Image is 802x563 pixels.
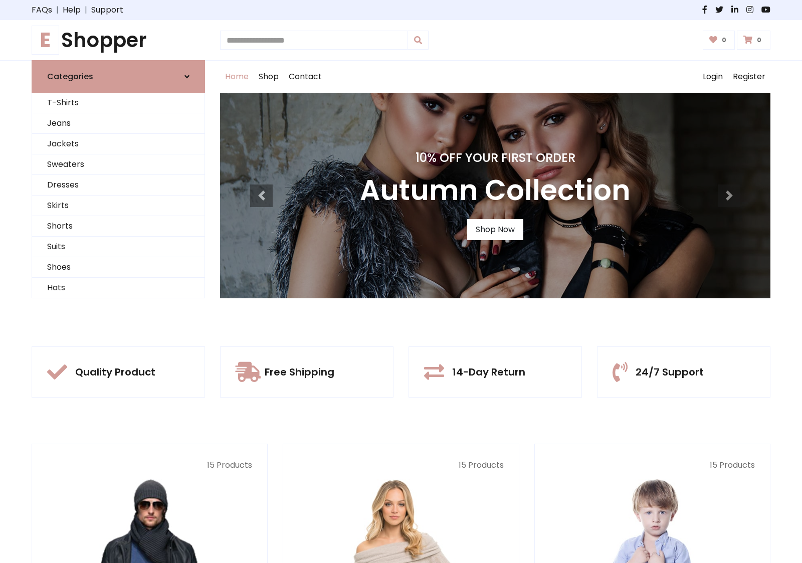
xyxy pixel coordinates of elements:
p: 15 Products [298,459,503,471]
a: Shop Now [467,219,523,240]
a: Register [728,61,770,93]
span: E [32,26,59,55]
span: 0 [719,36,729,45]
span: 0 [754,36,764,45]
a: 0 [737,31,770,50]
h5: Quality Product [75,366,155,378]
a: Sweaters [32,154,205,175]
h1: Shopper [32,28,205,52]
h5: 14-Day Return [452,366,525,378]
h5: Free Shipping [265,366,334,378]
a: Categories [32,60,205,93]
a: Skirts [32,196,205,216]
a: Jeans [32,113,205,134]
a: Dresses [32,175,205,196]
a: Support [91,4,123,16]
a: Suits [32,237,205,257]
span: | [52,4,63,16]
a: Help [63,4,81,16]
h6: Categories [47,72,93,81]
h4: 10% Off Your First Order [360,151,631,165]
a: 0 [703,31,735,50]
a: Login [698,61,728,93]
a: Shorts [32,216,205,237]
a: T-Shirts [32,93,205,113]
a: Hats [32,278,205,298]
a: Shoes [32,257,205,278]
a: Shop [254,61,284,93]
p: 15 Products [550,459,755,471]
a: Home [220,61,254,93]
a: Jackets [32,134,205,154]
a: FAQs [32,4,52,16]
h5: 24/7 Support [636,366,704,378]
h3: Autumn Collection [360,173,631,207]
span: | [81,4,91,16]
a: Contact [284,61,327,93]
p: 15 Products [47,459,252,471]
a: EShopper [32,28,205,52]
